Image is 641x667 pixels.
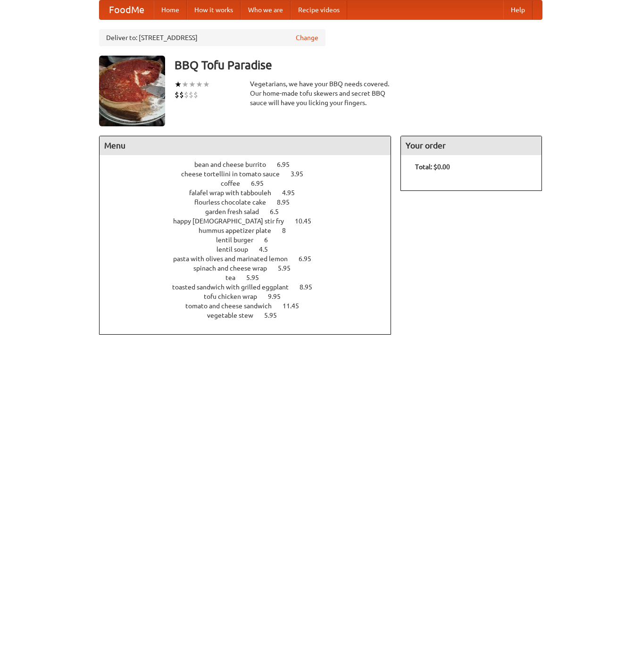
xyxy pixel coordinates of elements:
[264,312,286,319] span: 5.95
[181,170,321,178] a: cheese tortellini in tomato sauce 3.95
[259,246,277,253] span: 4.5
[199,227,303,234] a: hummus appetizer plate 8
[216,236,263,244] span: lentil burger
[296,33,318,42] a: Change
[241,0,291,19] a: Who we are
[300,283,322,291] span: 8.95
[175,79,182,90] li: ★
[187,0,241,19] a: How it works
[99,29,325,46] div: Deliver to: [STREET_ADDRESS]
[175,90,179,100] li: $
[181,170,289,178] span: cheese tortellini in tomato sauce
[193,264,308,272] a: spinach and cheese wrap 5.95
[173,255,329,263] a: pasta with olives and marinated lemon 6.95
[172,283,298,291] span: toasted sandwich with grilled eggplant
[207,312,294,319] a: vegetable stew 5.95
[100,0,154,19] a: FoodMe
[99,56,165,126] img: angular.jpg
[189,189,312,197] a: falafel wrap with tabbouleh 4.95
[205,208,268,215] span: garden fresh salad
[189,79,196,90] li: ★
[216,236,285,244] a: lentil burger 6
[503,0,533,19] a: Help
[189,189,281,197] span: falafel wrap with tabbouleh
[295,217,321,225] span: 10.45
[194,161,307,168] a: bean and cheese burrito 6.95
[264,236,277,244] span: 6
[270,208,288,215] span: 6.5
[185,302,316,310] a: tomato and cheese sandwich 11.45
[221,180,250,187] span: coffee
[100,136,391,155] h4: Menu
[173,217,293,225] span: happy [DEMOGRAPHIC_DATA] stir fry
[173,217,329,225] a: happy [DEMOGRAPHIC_DATA] stir fry 10.45
[282,227,295,234] span: 8
[277,198,299,206] span: 8.95
[225,274,245,281] span: tea
[401,136,541,155] h4: Your order
[415,163,450,171] b: Total: $0.00
[196,79,203,90] li: ★
[189,90,193,100] li: $
[184,90,189,100] li: $
[251,180,273,187] span: 6.95
[268,293,290,300] span: 9.95
[205,208,296,215] a: garden fresh salad 6.5
[216,246,285,253] a: lentil soup 4.5
[282,189,304,197] span: 4.95
[194,161,275,168] span: bean and cheese burrito
[225,274,276,281] a: tea 5.95
[179,90,184,100] li: $
[246,274,268,281] span: 5.95
[207,312,263,319] span: vegetable stew
[172,283,330,291] a: toasted sandwich with grilled eggplant 8.95
[216,246,258,253] span: lentil soup
[250,79,391,107] div: Vegetarians, we have your BBQ needs covered. Our home-made tofu skewers and secret BBQ sauce will...
[277,161,299,168] span: 6.95
[182,79,189,90] li: ★
[204,293,266,300] span: tofu chicken wrap
[199,227,281,234] span: hummus appetizer plate
[154,0,187,19] a: Home
[175,56,542,74] h3: BBQ Tofu Paradise
[291,0,347,19] a: Recipe videos
[194,198,307,206] a: flourless chocolate cake 8.95
[193,90,198,100] li: $
[193,264,276,272] span: spinach and cheese wrap
[283,302,308,310] span: 11.45
[204,293,298,300] a: tofu chicken wrap 9.95
[299,255,321,263] span: 6.95
[278,264,300,272] span: 5.95
[185,302,281,310] span: tomato and cheese sandwich
[203,79,210,90] li: ★
[221,180,281,187] a: coffee 6.95
[173,255,297,263] span: pasta with olives and marinated lemon
[291,170,313,178] span: 3.95
[194,198,275,206] span: flourless chocolate cake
